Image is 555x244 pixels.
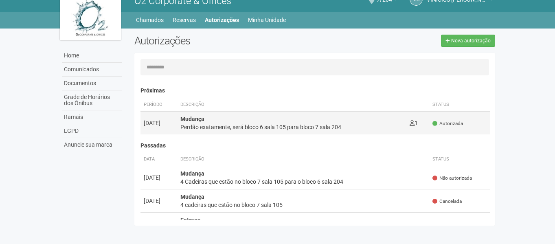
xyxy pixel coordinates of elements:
th: Status [429,153,490,166]
h4: Passadas [140,143,491,149]
th: Status [429,98,490,112]
th: Data [140,153,177,166]
th: Descrição [177,98,406,112]
strong: Entrega [180,217,201,223]
a: Minha Unidade [248,14,286,26]
div: [DATE] [144,119,174,127]
span: Autorizada [432,120,463,127]
a: Reservas [173,14,196,26]
div: [DATE] [144,174,174,182]
a: Autorizações [205,14,239,26]
div: 4 cadeiras que estão no bloco 7 sala 105 [180,201,426,209]
a: Chamados [136,14,164,26]
a: Anuncie sua marca [62,138,122,152]
a: Ramais [62,110,122,124]
th: Período [140,98,177,112]
div: 4 Cadeiras que estão no bloco 7 sala 105 para o bloco 6 sala 204 [180,178,426,186]
a: Grade de Horários dos Ônibus [62,90,122,110]
h4: Próximas [140,88,491,94]
h2: Autorizações [134,35,309,47]
span: 1 [410,120,418,126]
th: Descrição [177,153,430,166]
strong: Mudança [180,170,204,177]
a: Home [62,49,122,63]
a: Documentos [62,77,122,90]
span: Não autorizada [432,175,472,182]
a: LGPD [62,124,122,138]
strong: Mudança [180,116,204,122]
span: Nova autorização [451,38,491,44]
div: Perdão exatamente, será bloco 6 sala 105 para bloco 7 sala 204 [180,123,403,131]
div: [DATE] [144,197,174,205]
a: Comunicados [62,63,122,77]
a: Nova autorização [441,35,495,47]
strong: Mudança [180,193,204,200]
span: Cancelada [432,198,462,205]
